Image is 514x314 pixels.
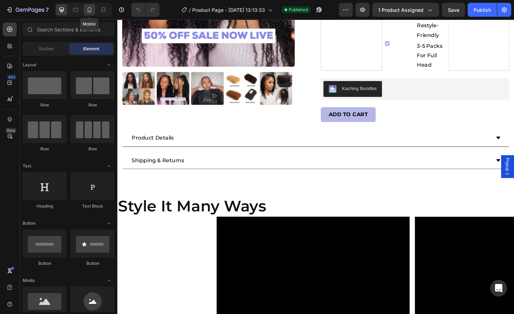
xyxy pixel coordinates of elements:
div: Row [23,146,67,152]
span: Button [23,220,36,226]
div: Row [71,146,115,152]
div: Publish [474,6,491,14]
button: Carousel Next Arrow [401,260,412,271]
span: / [189,6,191,14]
span: Text [23,163,31,169]
input: Search Sections & Elements [23,22,115,36]
img: KachingBundles.png [223,69,231,77]
button: 1 product assigned [372,3,439,17]
div: ADD TO CART [223,95,264,105]
span: Media [23,277,35,284]
span: Toggle open [103,275,115,286]
div: Row [23,102,67,108]
span: Product Page - [DATE] 13:13:33 [192,6,265,14]
span: Layout [23,62,36,68]
span: Toggle open [103,59,115,70]
span: Save [448,7,459,13]
img: #000000 [41,55,76,90]
button: Publish [468,3,497,17]
div: Open Intercom Messenger [490,280,507,297]
div: Beta [5,128,17,133]
span: Section [39,46,54,52]
span: 1 product assigned [378,6,423,14]
span: Published [289,7,308,13]
p: 3-5 Packs For Full Head [316,23,345,53]
p: Product Details [15,120,59,130]
button: ADD TO CART [214,92,272,108]
div: Undo/Redo [131,3,159,17]
span: Element [83,46,99,52]
div: 450 [7,74,17,80]
div: Kaching Bundles [236,69,273,76]
div: Button [23,260,67,267]
div: Text Block [71,203,115,209]
div: Row [71,102,115,108]
button: Kaching Bundles [217,65,279,82]
span: Toggle open [103,160,115,172]
button: Save [442,3,465,17]
div: Button [71,260,115,267]
button: 7 [3,3,52,17]
p: 7 [46,6,49,14]
div: Heading [23,203,67,209]
iframe: Design area [117,20,514,314]
p: Shipping & Returns [15,144,70,154]
span: Toggle open [103,218,115,229]
span: Popup 1 [407,146,414,164]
